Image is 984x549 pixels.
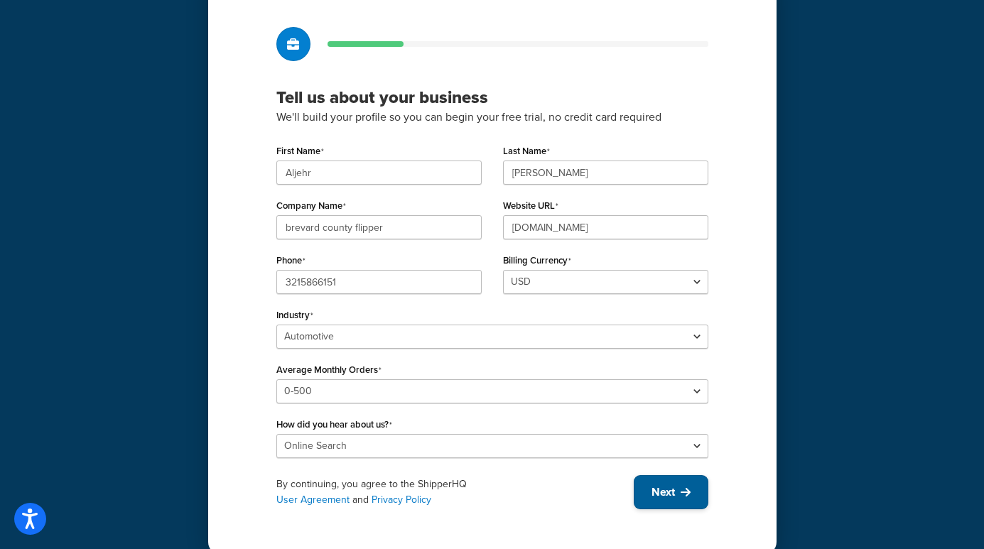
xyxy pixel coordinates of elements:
label: Website URL [503,200,558,212]
h3: Tell us about your business [276,87,708,108]
label: Last Name [503,146,550,157]
label: Average Monthly Orders [276,364,382,376]
label: Phone [276,255,306,266]
p: We'll build your profile so you can begin your free trial, no credit card required [276,108,708,126]
label: Industry [276,310,313,321]
div: By continuing, you agree to the ShipperHQ and [276,477,634,508]
label: Billing Currency [503,255,571,266]
a: Privacy Policy [372,492,431,507]
label: How did you hear about us? [276,419,392,430]
a: User Agreement [276,492,350,507]
span: Next [652,484,675,500]
button: Next [634,475,708,509]
label: First Name [276,146,324,157]
label: Company Name [276,200,346,212]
